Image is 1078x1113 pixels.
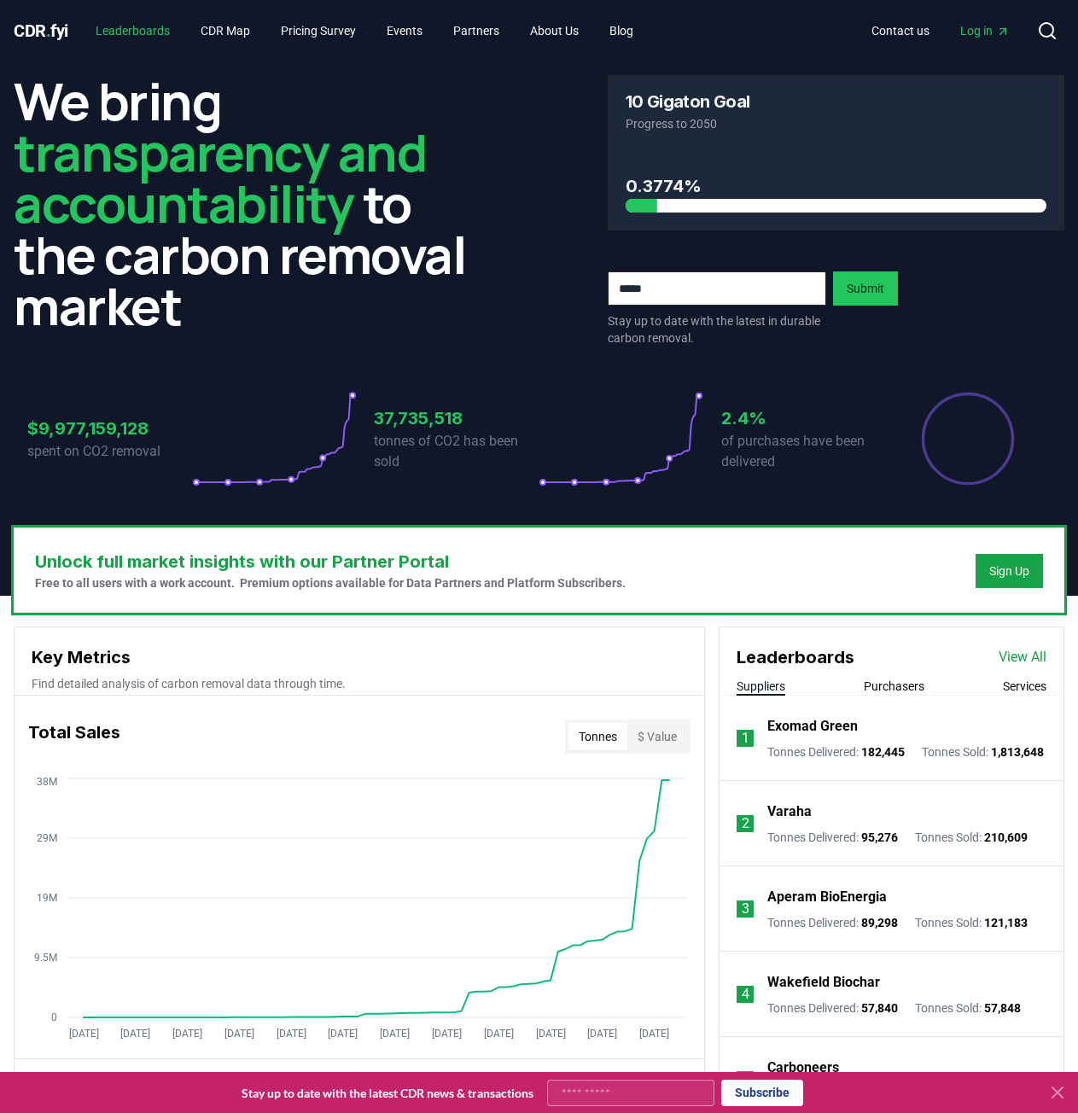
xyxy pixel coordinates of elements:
h3: 37,735,518 [374,405,539,431]
p: Tonnes Delivered : [767,999,898,1017]
a: Events [373,15,436,46]
button: $ Value [627,723,687,750]
p: Tonnes Sold : [915,914,1028,931]
p: Tonnes Sold : [922,743,1044,760]
tspan: [DATE] [380,1028,410,1040]
tspan: [DATE] [639,1028,669,1040]
tspan: 38M [37,776,57,788]
h3: 2.4% [721,405,886,431]
tspan: [DATE] [328,1028,358,1040]
p: 2 [742,813,749,834]
a: Varaha [767,801,812,822]
p: Tonnes Sold : [915,829,1028,846]
p: Tonnes Delivered : [767,743,905,760]
span: 1,813,648 [991,745,1044,759]
a: Aperam BioEnergia [767,887,887,907]
a: Contact us [858,15,943,46]
p: 3 [742,899,749,919]
tspan: [DATE] [69,1028,99,1040]
tspan: 29M [37,832,57,844]
button: Purchasers [864,678,924,695]
span: 210,609 [984,830,1028,844]
p: tonnes of CO2 has been sold [374,431,539,472]
nav: Main [82,15,647,46]
span: 89,298 [861,916,898,929]
button: Services [1003,678,1046,695]
a: View All [999,647,1046,667]
h2: We bring to the carbon removal market [14,75,471,331]
tspan: [DATE] [120,1028,150,1040]
p: 1 [742,728,749,749]
nav: Main [858,15,1023,46]
a: Blog [596,15,647,46]
a: Carboneers [767,1058,839,1078]
tspan: [DATE] [484,1028,514,1040]
h3: Total Sales [28,720,120,754]
tspan: [DATE] [277,1028,306,1040]
span: 57,848 [984,1001,1021,1015]
h3: 10 Gigaton Goal [626,93,750,110]
div: Percentage of sales delivered [920,391,1016,487]
p: spent on CO2 removal [27,441,192,462]
p: Progress to 2050 [626,115,1047,132]
p: Free to all users with a work account. Premium options available for Data Partners and Platform S... [35,574,626,591]
tspan: [DATE] [432,1028,462,1040]
tspan: 9.5M [34,952,57,964]
tspan: [DATE] [224,1028,254,1040]
a: Leaderboards [82,15,184,46]
span: 57,840 [861,1001,898,1015]
a: Exomad Green [767,716,858,737]
span: 95,276 [861,830,898,844]
p: 5 [742,1069,749,1090]
p: Tonnes Delivered : [767,829,898,846]
h3: Unlock full market insights with our Partner Portal [35,549,626,574]
h3: Key Metrics [32,644,687,670]
a: About Us [516,15,592,46]
tspan: [DATE] [172,1028,202,1040]
a: Pricing Survey [267,15,370,46]
a: CDR.fyi [14,19,68,43]
a: Log in [947,15,1023,46]
h3: Leaderboards [737,644,854,670]
p: Tonnes Sold : [915,999,1021,1017]
a: Partners [440,15,513,46]
a: Wakefield Biochar [767,972,880,993]
button: Submit [833,271,898,306]
p: Stay up to date with the latest in durable carbon removal. [608,312,826,347]
p: 4 [742,984,749,1005]
p: of purchases have been delivered [721,431,886,472]
span: transparency and accountability [14,117,426,238]
span: 182,445 [861,745,905,759]
p: Find detailed analysis of carbon removal data through time. [32,675,687,692]
span: . [46,20,51,41]
span: 121,183 [984,916,1028,929]
a: CDR Map [187,15,264,46]
tspan: 0 [51,1011,57,1023]
h3: 0.3774% [626,173,1047,199]
button: Suppliers [737,678,785,695]
tspan: [DATE] [587,1028,617,1040]
tspan: 19M [37,892,57,904]
span: Log in [960,22,1010,39]
a: Sign Up [989,562,1029,580]
h3: $9,977,159,128 [27,416,192,441]
button: Tonnes [568,723,627,750]
tspan: [DATE] [536,1028,566,1040]
p: Tonnes Delivered : [767,914,898,931]
button: Sign Up [976,554,1043,588]
span: CDR fyi [14,20,68,41]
